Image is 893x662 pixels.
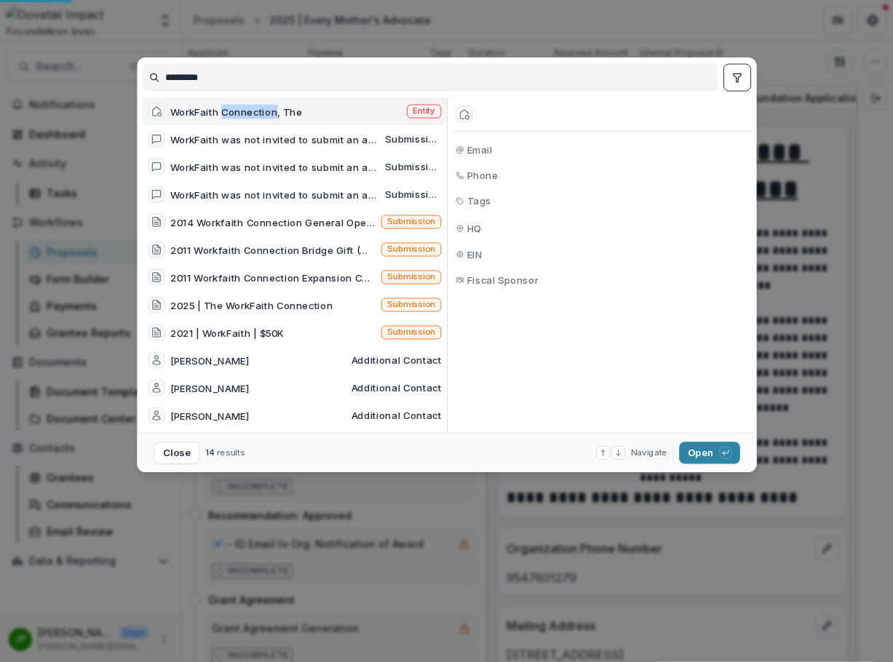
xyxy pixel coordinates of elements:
span: Submission [387,327,435,338]
span: Submission [387,300,435,310]
div: 2011 Workfaith Connection Bridge Gift (One-time Bridge Gift) [170,242,376,257]
span: Additional contact [351,382,441,394]
span: Submission [387,217,435,227]
span: Navigate [630,447,667,459]
span: results [216,447,245,458]
span: Submission [387,244,435,255]
span: 14 [205,447,214,458]
span: Submission comment [385,133,441,145]
div: 2011 Workfaith Connection Expansion Challenge Grant (Expansion Challenge Grant) [170,270,376,284]
div: WorkFaith Connection, The [170,104,302,119]
button: Close [154,442,200,463]
div: [PERSON_NAME] [170,353,249,367]
span: Tags [467,194,491,208]
button: toggle filters [723,64,751,92]
span: Submission comment [385,188,441,200]
button: Open [679,442,740,463]
span: Submission comment [385,161,441,172]
div: [PERSON_NAME] [170,380,249,395]
div: [PERSON_NAME] [170,408,249,423]
span: EIN [467,247,483,261]
span: HQ [467,221,481,236]
div: WorkFaith was not invited to submit an application after uncovering that they don't have the data... [170,159,380,174]
div: 2025 | The WorkFaith Connection [170,298,333,312]
span: Additional contact [351,354,441,366]
div: WorkFaith was not invited to submit an application after uncovering that they don't have the data... [170,187,380,202]
div: 2014 Workfaith Connection General Operating [170,215,376,229]
span: Phone [467,168,498,183]
span: Email [467,143,492,157]
span: Additional contact [351,410,441,421]
span: Fiscal Sponsor [467,272,538,287]
div: WorkFaith was not invited to submit an application after uncovering that they don't have the data... [170,132,380,146]
span: Submission [387,272,435,282]
div: 2021 | WorkFaith | $50K [170,325,284,340]
span: Entity [413,106,434,116]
